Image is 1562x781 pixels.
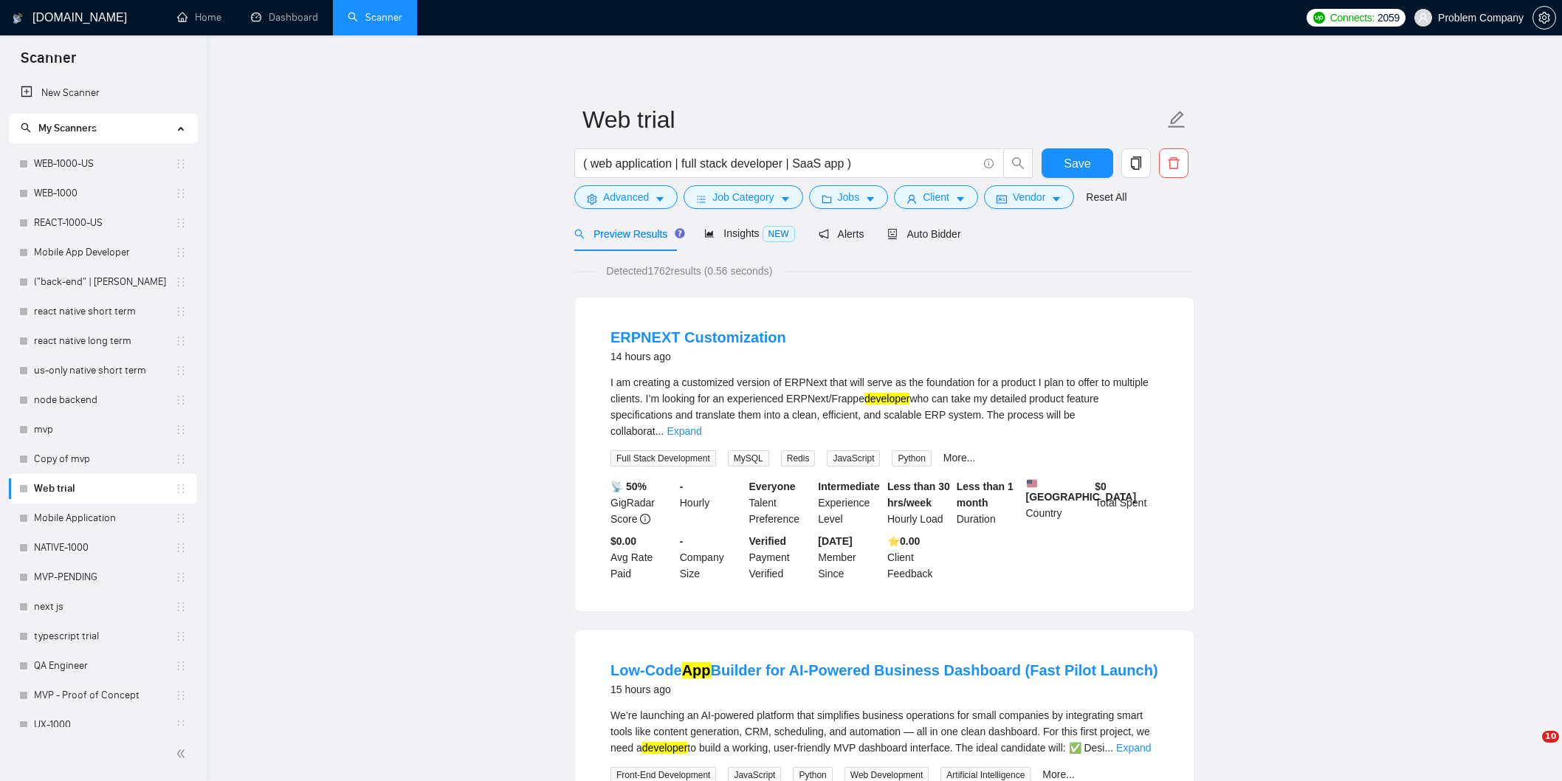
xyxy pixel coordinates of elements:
span: edit [1167,110,1186,129]
span: Save [1064,154,1090,173]
div: Talent Preference [746,478,816,527]
span: 10 [1542,731,1559,743]
img: 🇺🇸 [1027,478,1037,489]
a: Web trial [34,474,175,503]
span: holder [175,512,187,524]
span: double-left [176,746,190,761]
span: My Scanners [38,122,97,134]
li: QA Engineer [9,651,197,681]
li: react native short term [9,297,197,326]
span: folder [822,193,832,204]
a: react native short term [34,297,175,326]
span: Detected 1762 results (0.56 seconds) [596,263,782,279]
span: Job Category [712,189,774,205]
b: - [680,481,684,492]
span: Redis [781,450,816,467]
span: Python [892,450,931,467]
span: ... [1104,742,1113,754]
li: Copy of mvp [9,444,197,474]
input: Search Freelance Jobs... [583,154,977,173]
span: holder [175,365,187,376]
b: ⭐️ 0.00 [887,535,920,547]
a: New Scanner [21,78,185,108]
div: Hourly Load [884,478,954,527]
span: holder [175,453,187,465]
span: holder [175,394,187,406]
span: user [906,193,917,204]
span: Client [923,189,949,205]
a: UX-1000 [34,710,175,740]
span: holder [175,247,187,258]
span: bars [696,193,706,204]
button: delete [1159,148,1188,178]
a: ERPNEXT Customization [610,329,786,345]
a: homeHome [177,11,221,24]
span: Connects: [1330,10,1375,26]
div: 15 hours ago [610,681,1158,698]
span: Advanced [603,189,649,205]
li: Web trial [9,474,197,503]
span: Alerts [819,228,864,240]
span: holder [175,306,187,317]
a: us-only native short term [34,356,175,385]
a: react native long term [34,326,175,356]
div: Company Size [677,533,746,582]
a: Expand [1116,742,1151,754]
div: Total Spent [1092,478,1161,527]
b: - [680,535,684,547]
div: Duration [954,478,1023,527]
a: Low-CodeAppBuilder for AI-Powered Business Dashboard (Fast Pilot Launch) [610,662,1158,678]
div: GigRadar Score [608,478,677,527]
a: dashboardDashboard [251,11,318,24]
span: holder [175,571,187,583]
img: upwork-logo.png [1313,12,1325,24]
button: userClientcaret-down [894,185,978,209]
li: MVP - Proof of Concept [9,681,197,710]
div: Tooltip anchor [673,227,687,240]
div: Experience Level [815,478,884,527]
li: MVP-PENDING [9,562,197,592]
a: REACT-1000-US [34,208,175,238]
button: Save [1042,148,1113,178]
a: Mobile Application [34,503,175,533]
button: settingAdvancedcaret-down [574,185,678,209]
div: Country [1023,478,1093,527]
a: MVP - Proof of Concept [34,681,175,710]
li: react native long term [9,326,197,356]
span: holder [175,158,187,170]
div: Avg Rate Paid [608,533,677,582]
div: Hourly [677,478,746,527]
span: holder [175,630,187,642]
mark: developer [864,393,910,405]
span: Vendor [1013,189,1045,205]
b: Verified [749,535,787,547]
span: holder [175,276,187,288]
div: Payment Verified [746,533,816,582]
a: searchScanner [348,11,402,24]
span: copy [1122,156,1150,170]
a: WEB-1000-US [34,149,175,179]
a: typescript trial [34,622,175,651]
div: 14 hours ago [610,348,786,365]
li: WEB-1000-US [9,149,197,179]
a: QA Engineer [34,651,175,681]
mark: developer [642,742,688,754]
iframe: Intercom live chat [1512,731,1547,766]
b: [GEOGRAPHIC_DATA] [1026,478,1137,503]
span: Full Stack Development [610,450,716,467]
a: More... [1042,768,1075,780]
span: holder [175,542,187,554]
b: $0.00 [610,535,636,547]
span: search [574,229,585,239]
span: Scanner [9,47,88,78]
button: idcardVendorcaret-down [984,185,1074,209]
a: Expand [667,425,701,437]
span: Auto Bidder [887,228,960,240]
span: holder [175,335,187,347]
span: robot [887,229,898,239]
span: NEW [763,226,795,242]
a: node backend [34,385,175,415]
span: delete [1160,156,1188,170]
li: NATIVE-1000 [9,533,197,562]
span: holder [175,483,187,495]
